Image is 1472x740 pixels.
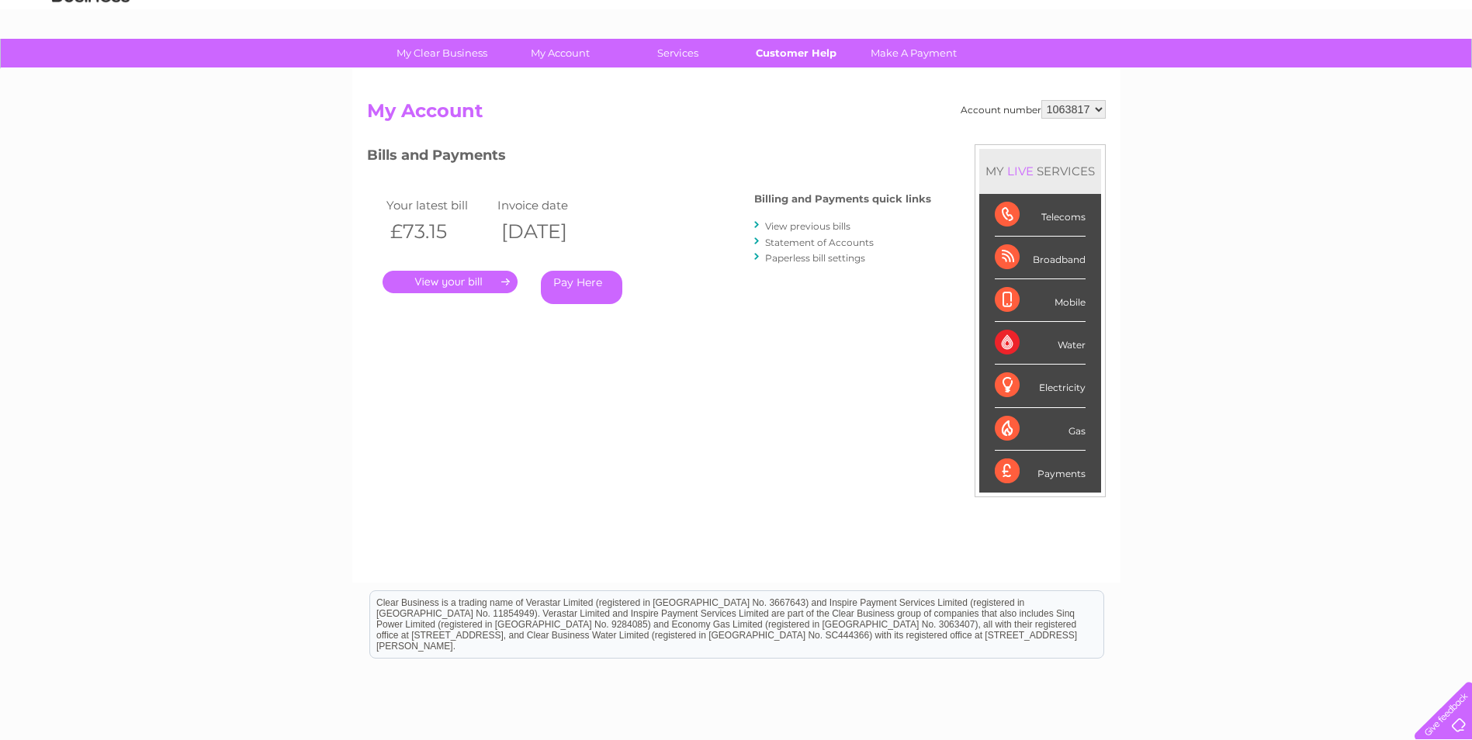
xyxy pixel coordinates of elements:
[995,451,1086,493] div: Payments
[1337,66,1359,78] a: Blog
[979,149,1101,193] div: MY SERVICES
[995,279,1086,322] div: Mobile
[995,408,1086,451] div: Gas
[995,365,1086,407] div: Electricity
[1238,66,1272,78] a: Energy
[383,195,494,216] td: Your latest bill
[765,252,865,264] a: Paperless bill settings
[961,100,1106,119] div: Account number
[1281,66,1328,78] a: Telecoms
[541,271,622,304] a: Pay Here
[1004,164,1037,178] div: LIVE
[1199,66,1228,78] a: Water
[765,220,850,232] a: View previous bills
[614,39,742,67] a: Services
[378,39,506,67] a: My Clear Business
[494,195,605,216] td: Invoice date
[383,271,518,293] a: .
[51,40,130,88] img: logo.png
[494,216,605,247] th: [DATE]
[995,322,1086,365] div: Water
[370,9,1103,75] div: Clear Business is a trading name of Verastar Limited (registered in [GEOGRAPHIC_DATA] No. 3667643...
[732,39,860,67] a: Customer Help
[383,216,494,247] th: £73.15
[995,237,1086,279] div: Broadband
[995,194,1086,237] div: Telecoms
[850,39,978,67] a: Make A Payment
[765,237,874,248] a: Statement of Accounts
[1421,66,1457,78] a: Log out
[754,193,931,205] h4: Billing and Payments quick links
[1179,8,1287,27] a: 0333 014 3131
[496,39,624,67] a: My Account
[367,100,1106,130] h2: My Account
[367,144,931,171] h3: Bills and Payments
[1369,66,1407,78] a: Contact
